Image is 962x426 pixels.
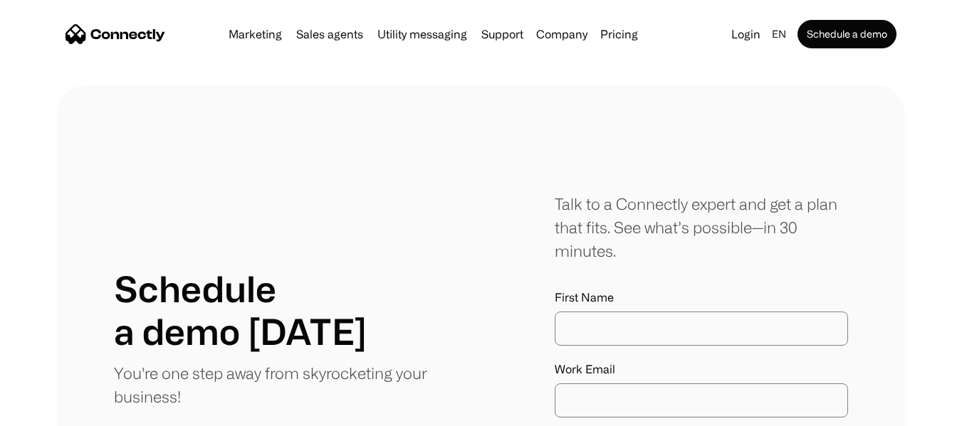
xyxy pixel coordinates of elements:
[726,24,766,44] a: Login
[476,28,529,40] a: Support
[291,28,369,40] a: Sales agents
[772,24,786,44] div: en
[223,28,288,40] a: Marketing
[766,24,795,44] div: en
[66,23,165,45] a: home
[28,401,85,421] ul: Language list
[595,28,644,40] a: Pricing
[114,361,481,408] p: You're one step away from skyrocketing your business!
[14,400,85,421] aside: Language selected: English
[798,20,896,48] a: Schedule a demo
[555,363,848,376] label: Work Email
[372,28,473,40] a: Utility messaging
[532,24,592,44] div: Company
[555,192,848,262] div: Talk to a Connectly expert and get a plan that fits. See what’s possible—in 30 minutes.
[536,24,587,44] div: Company
[114,267,367,353] h1: Schedule a demo [DATE]
[555,291,848,304] label: First Name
